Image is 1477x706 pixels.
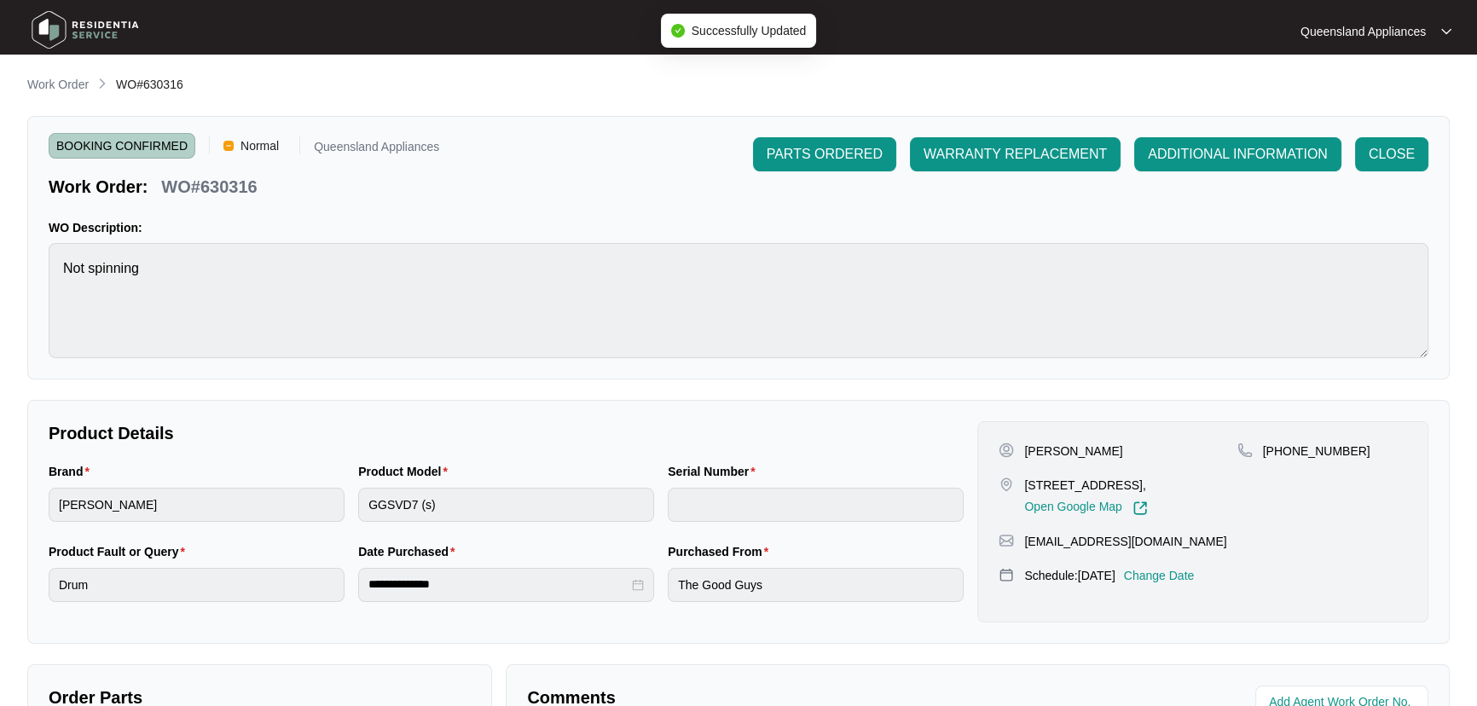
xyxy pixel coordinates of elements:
img: Link-External [1132,501,1148,516]
label: Serial Number [668,463,762,480]
button: WARRANTY REPLACEMENT [910,137,1121,171]
p: WO Description: [49,219,1428,236]
p: Work Order [27,76,89,93]
input: Product Fault or Query [49,568,345,602]
img: map-pin [999,567,1014,582]
label: Purchased From [668,543,775,560]
p: Queensland Appliances [314,141,439,159]
label: Product Model [358,463,455,480]
p: Schedule: [DATE] [1024,567,1115,584]
span: Successfully Updated [692,24,807,38]
input: Purchased From [668,568,964,602]
img: map-pin [999,477,1014,492]
textarea: Not spinning [49,243,1428,358]
button: PARTS ORDERED [753,137,896,171]
p: [EMAIL_ADDRESS][DOMAIN_NAME] [1024,533,1226,550]
img: chevron-right [96,77,109,90]
span: CLOSE [1369,144,1415,165]
span: BOOKING CONFIRMED [49,133,195,159]
img: user-pin [999,443,1014,458]
span: WO#630316 [116,78,183,91]
p: WO#630316 [161,175,257,199]
span: check-circle [671,24,685,38]
img: map-pin [1237,443,1253,458]
a: Open Google Map [1024,501,1147,516]
img: map-pin [999,533,1014,548]
p: [PHONE_NUMBER] [1263,443,1370,460]
span: PARTS ORDERED [767,144,883,165]
label: Date Purchased [358,543,461,560]
input: Serial Number [668,488,964,522]
img: dropdown arrow [1441,27,1451,36]
p: Change Date [1124,567,1195,584]
p: Product Details [49,421,964,445]
label: Brand [49,463,96,480]
a: Work Order [24,76,92,95]
p: Queensland Appliances [1300,23,1426,40]
span: WARRANTY REPLACEMENT [924,144,1107,165]
button: ADDITIONAL INFORMATION [1134,137,1341,171]
label: Product Fault or Query [49,543,192,560]
input: Date Purchased [368,576,628,593]
input: Product Model [358,488,654,522]
p: [PERSON_NAME] [1024,443,1122,460]
p: Work Order: [49,175,148,199]
img: residentia service logo [26,4,145,55]
p: [STREET_ADDRESS], [1024,477,1147,494]
input: Brand [49,488,345,522]
span: ADDITIONAL INFORMATION [1148,144,1328,165]
span: Normal [234,133,286,159]
img: Vercel Logo [223,141,234,151]
button: CLOSE [1355,137,1428,171]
